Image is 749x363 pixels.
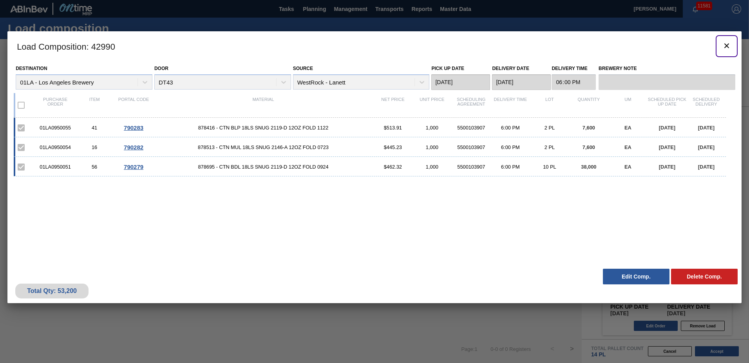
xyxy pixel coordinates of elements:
div: 01LA0950055 [36,125,75,131]
span: 790283 [124,124,143,131]
span: 7,600 [583,125,595,131]
div: Unit Price [412,97,452,113]
span: [DATE] [659,144,675,150]
div: 01LA0950054 [36,144,75,150]
div: 1,000 [412,144,452,150]
div: UM [608,97,648,113]
label: Pick up Date [431,66,464,71]
input: mm/dd/yyyy [492,74,551,90]
div: Material [153,97,373,113]
div: 6:00 PM [491,144,530,150]
div: 1,000 [412,125,452,131]
span: [DATE] [698,164,715,170]
button: Edit Comp. [603,269,669,284]
h3: Load Composition : 42990 [7,31,742,61]
span: 878695 - CTN BDL 18LS SNUG 2119-D 12OZ FOLD 0924 [153,164,373,170]
div: 5500103907 [452,144,491,150]
div: 16 [75,144,114,150]
div: 6:00 PM [491,164,530,170]
div: Quantity [569,97,608,113]
span: [DATE] [698,125,715,131]
input: mm/dd/yyyy [431,74,490,90]
label: Destination [16,66,47,71]
div: 41 [75,125,114,131]
label: Door [154,66,168,71]
div: Portal code [114,97,153,113]
div: Scheduling Agreement [452,97,491,113]
div: Scheduled Pick up Date [648,97,687,113]
span: 790282 [124,144,143,151]
div: 1,000 [412,164,452,170]
span: 878416 - CTN BLP 18LS SNUG 2119-D 12OZ FOLD 1122 [153,125,373,131]
div: 10 PL [530,164,569,170]
div: Go to Order [114,164,153,170]
div: 56 [75,164,114,170]
div: Go to Order [114,144,153,151]
label: Brewery Note [599,63,735,74]
div: Purchase order [36,97,75,113]
span: 790279 [124,164,143,170]
span: EA [624,164,631,170]
label: Delivery Date [492,66,529,71]
div: Net Price [373,97,412,113]
div: 5500103907 [452,125,491,131]
span: [DATE] [659,164,675,170]
span: [DATE] [659,125,675,131]
div: $445.23 [373,144,412,150]
div: $513.91 [373,125,412,131]
div: Delivery Time [491,97,530,113]
div: 6:00 PM [491,125,530,131]
div: Lot [530,97,569,113]
div: 2 PL [530,125,569,131]
div: $462.32 [373,164,412,170]
button: Delete Comp. [671,269,738,284]
div: Total Qty: 53,200 [21,288,83,295]
span: 878513 - CTN MUL 18LS SNUG 2146-A 12OZ FOLD 0723 [153,144,373,150]
span: EA [624,125,631,131]
div: Go to Order [114,124,153,131]
span: [DATE] [698,144,715,150]
div: 2 PL [530,144,569,150]
label: Source [293,66,313,71]
div: Item [75,97,114,113]
label: Delivery Time [552,63,596,74]
span: 38,000 [581,164,596,170]
span: EA [624,144,631,150]
div: 01LA0950051 [36,164,75,170]
div: Scheduled Delivery [687,97,726,113]
div: 5500103907 [452,164,491,170]
span: 7,600 [583,144,595,150]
